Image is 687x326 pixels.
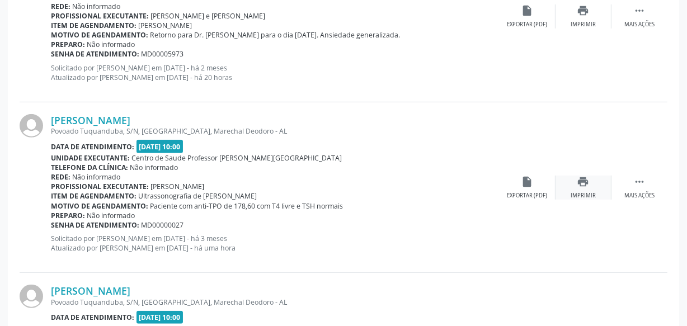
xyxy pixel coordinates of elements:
b: Profissional executante: [51,11,149,21]
span: Não informado [73,2,121,11]
b: Preparo: [51,40,85,49]
div: Exportar (PDF) [507,192,548,200]
b: Item de agendamento: [51,21,137,30]
b: Senha de atendimento: [51,49,139,59]
i: print [577,176,590,188]
span: Paciente com anti-TPO de 178,60 com T4 livre e TSH normais [150,201,343,211]
i:  [633,176,646,188]
b: Preparo: [51,211,85,220]
div: Mais ações [624,21,655,29]
i: print [577,4,590,17]
span: [PERSON_NAME] [139,21,192,30]
b: Motivo de agendamento: [51,30,148,40]
b: Motivo de agendamento: [51,201,148,211]
span: Centro de Saude Professor [PERSON_NAME][GEOGRAPHIC_DATA] [132,153,342,163]
span: Não informado [87,211,135,220]
b: Rede: [51,172,70,182]
img: img [20,114,43,138]
b: Data de atendimento: [51,313,134,322]
span: MD00000027 [142,220,184,230]
p: Solicitado por [PERSON_NAME] em [DATE] - há 3 meses Atualizado por [PERSON_NAME] em [DATE] - há u... [51,234,500,253]
span: [PERSON_NAME] e [PERSON_NAME] [151,11,266,21]
b: Data de atendimento: [51,142,134,152]
a: [PERSON_NAME] [51,285,130,297]
span: Não informado [87,40,135,49]
span: Não informado [130,163,178,172]
span: [DATE] 10:00 [137,140,183,153]
i:  [633,4,646,17]
b: Profissional executante: [51,182,149,191]
div: Povoado Tuquanduba, S/N, [GEOGRAPHIC_DATA], Marechal Deodoro - AL [51,126,500,136]
span: [DATE] 10:00 [137,311,183,324]
b: Senha de atendimento: [51,220,139,230]
span: Ultrassonografia de [PERSON_NAME] [139,191,257,201]
div: Mais ações [624,192,655,200]
b: Telefone da clínica: [51,163,128,172]
div: Imprimir [571,192,596,200]
span: MD00005973 [142,49,184,59]
div: Povoado Tuquanduba, S/N, [GEOGRAPHIC_DATA], Marechal Deodoro - AL [51,297,500,307]
a: [PERSON_NAME] [51,114,130,126]
i: insert_drive_file [521,176,534,188]
div: Imprimir [571,21,596,29]
p: Solicitado por [PERSON_NAME] em [DATE] - há 2 meses Atualizado por [PERSON_NAME] em [DATE] - há 2... [51,63,500,82]
b: Rede: [51,2,70,11]
b: Item de agendamento: [51,191,137,201]
span: [PERSON_NAME] [151,182,205,191]
span: Retorno para Dr. [PERSON_NAME] para o dia [DATE]. Ansiedade generalizada. [150,30,401,40]
i: insert_drive_file [521,4,534,17]
div: Exportar (PDF) [507,21,548,29]
span: Não informado [73,172,121,182]
img: img [20,285,43,308]
b: Unidade executante: [51,153,130,163]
